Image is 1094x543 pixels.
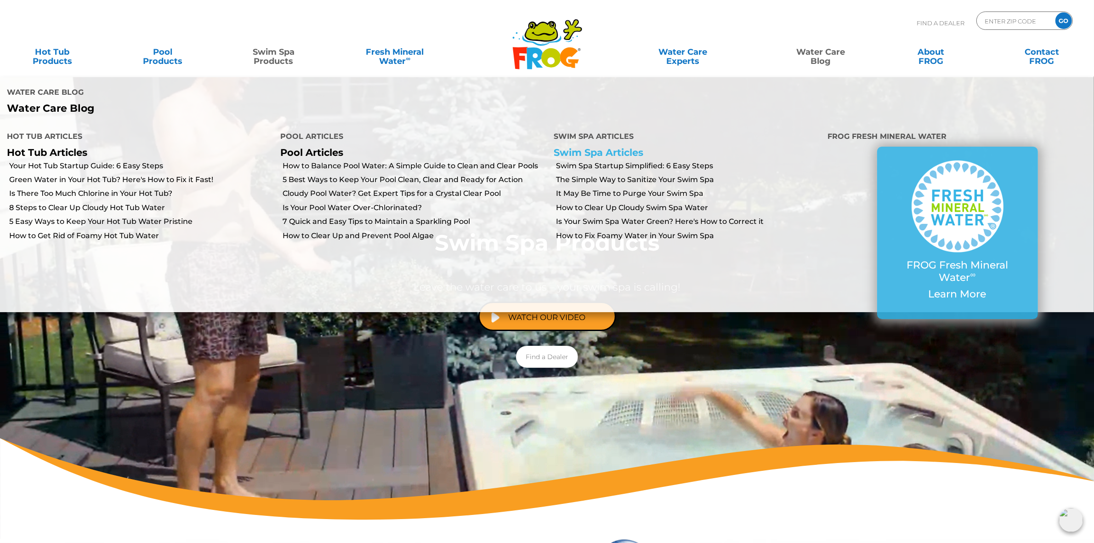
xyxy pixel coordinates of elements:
[9,161,273,171] a: Your Hot Tub Startup Guide: 6 Easy Steps
[9,217,273,227] a: 5 Easy Ways to Keep Your Hot Tub Water Pristine
[283,217,547,227] a: 7 Quick and Easy Tips to Maintain a Sparkling Pool
[280,147,343,158] a: Pool Articles
[896,259,1020,284] p: FROG Fresh Mineral Water
[896,288,1020,300] p: Learn More
[120,43,206,61] a: PoolProducts
[283,161,547,171] a: How to Balance Pool Water: A Simple Guide to Clean and Clear Pools
[777,43,863,61] a: Water CareBlog
[556,203,821,213] a: How to Clear Up Cloudy Swim Spa Water
[283,175,547,185] a: 5 Best Ways to Keep Your Pool Clean, Clear and Ready for Action
[554,128,814,147] h4: Swim Spa Articles
[888,43,974,61] a: AboutFROG
[828,128,1087,147] h4: FROG Fresh Mineral Water
[970,270,976,279] sup: ∞
[917,11,964,34] p: Find A Dealer
[9,43,95,61] a: Hot TubProducts
[9,231,273,241] a: How to Get Rid of Foamy Hot Tub Water
[516,346,578,368] a: Find a Dealer
[280,128,540,147] h4: Pool Articles
[999,43,1085,61] a: ContactFROG
[9,189,273,199] a: Is There Too Much Chlorine in Your Hot Tub?
[556,217,821,227] a: Is Your Swim Spa Water Green? Here's How to Correct it
[283,231,547,241] a: How to Clear Up and Prevent Pool Algae
[984,14,1046,28] input: Zip Code Form
[1055,12,1072,29] input: GO
[406,55,411,62] sup: ∞
[9,203,273,213] a: 8 Steps to Clear Up Cloudy Hot Tub Water
[613,43,753,61] a: Water CareExperts
[7,147,87,158] a: Hot Tub Articles
[556,231,821,241] a: How to Fix Foamy Water in Your Swim Spa
[1059,508,1083,532] img: openIcon
[341,43,448,61] a: Fresh MineralWater∞
[556,189,821,199] a: It May Be Time to Purge Your Swim Spa
[556,175,821,185] a: The Simple Way to Sanitize Your Swim Spa
[9,175,273,185] a: Green Water in Your Hot Tub? Here's How to Fix it Fast!
[554,147,644,158] a: Swim Spa Articles
[283,189,547,199] a: Cloudy Pool Water? Get Expert Tips for a Crystal Clear Pool
[7,128,266,147] h4: Hot Tub Articles
[556,161,821,171] a: Swim Spa Startup Simplified: 6 Easy Steps
[7,84,540,103] h4: Water Care Blog
[896,160,1020,305] a: FROG Fresh Mineral Water∞ Learn More
[7,103,540,114] p: Water Care Blog
[478,302,616,331] a: Watch Our Video
[283,203,547,213] a: Is Your Pool Water Over-Chlorinated?
[231,43,317,61] a: Swim SpaProducts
